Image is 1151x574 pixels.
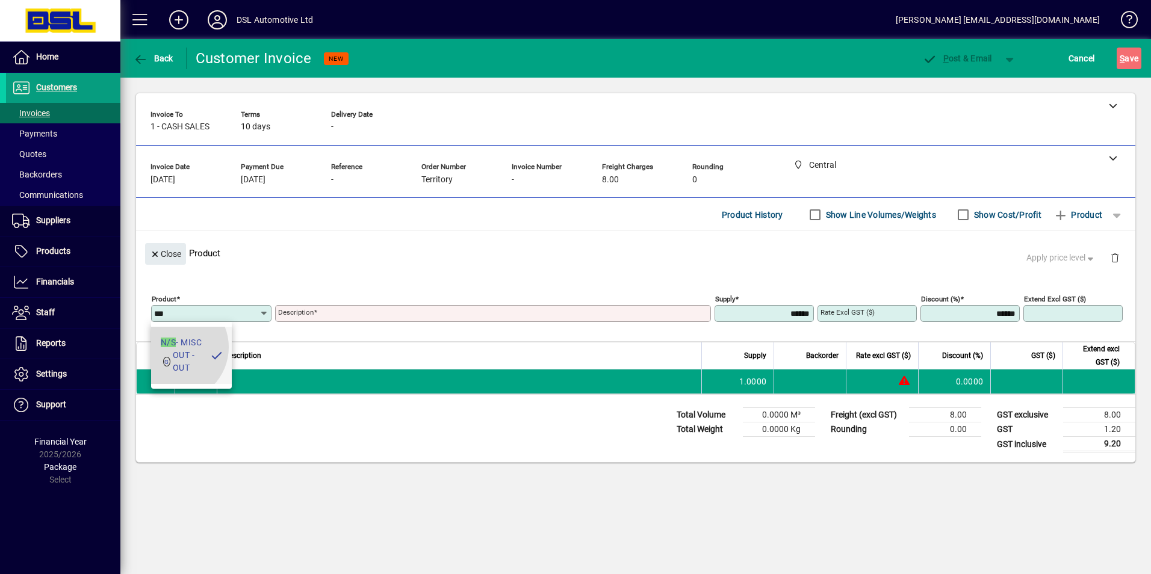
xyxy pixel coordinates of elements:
span: Reports [36,338,66,348]
span: Support [36,400,66,409]
td: Total Weight [671,422,743,437]
button: Post & Email [916,48,998,69]
mat-label: Discount (%) [921,295,960,303]
span: Backorder [806,349,839,362]
a: Communications [6,185,120,205]
span: Apply price level [1026,252,1096,264]
button: Profile [198,9,237,31]
button: Add [160,9,198,31]
span: NEW [329,55,344,63]
span: Central [196,375,210,388]
div: Customer Invoice [196,49,312,68]
a: Settings [6,359,120,389]
a: Payments [6,123,120,144]
td: 0.0000 M³ [743,408,815,422]
span: 8.00 [602,175,619,185]
span: Item [182,349,197,362]
span: Backorders [12,170,62,179]
span: Products [36,246,70,256]
mat-label: Extend excl GST ($) [1024,295,1086,303]
button: Delete [1100,243,1129,272]
span: Cancel [1069,49,1095,68]
span: Suppliers [36,215,70,225]
span: Rate excl GST ($) [856,349,911,362]
span: - [331,122,334,132]
app-page-header-button: Close [142,248,189,259]
td: 0.0000 Kg [743,422,815,437]
a: Invoices [6,103,120,123]
span: [DATE] [241,175,265,185]
span: 1.0000 [739,375,767,387]
td: 1.20 [1063,422,1135,437]
span: - [331,175,334,185]
span: Package [44,462,76,472]
a: Staff [6,298,120,328]
span: Payments [12,129,57,138]
span: Description [225,349,261,362]
a: Financials [6,267,120,297]
div: Product [136,231,1135,275]
td: Rounding [825,422,909,437]
td: 0.00 [909,422,981,437]
mat-label: Description [278,308,314,316]
span: Territory [421,175,453,185]
a: Support [6,390,120,420]
span: Communications [12,190,83,200]
span: Home [36,52,58,61]
span: Settings [36,369,67,378]
td: GST [991,422,1063,437]
button: Cancel [1066,48,1098,69]
td: 9.20 [1063,437,1135,452]
span: Close [150,244,181,264]
span: Product History [722,205,783,224]
a: Products [6,236,120,267]
a: Backorders [6,164,120,185]
span: P [943,54,949,63]
td: GST inclusive [991,437,1063,452]
span: GST ($) [1031,349,1055,362]
span: - [512,175,514,185]
td: 8.00 [909,408,981,422]
button: Apply price level [1022,247,1101,269]
span: Back [133,54,173,63]
span: Customers [36,82,77,92]
td: 0.0000 [918,369,990,393]
span: 10 days [241,122,270,132]
mat-label: Supply [715,295,735,303]
a: Home [6,42,120,72]
span: Discount (%) [942,349,983,362]
td: GST exclusive [991,408,1063,422]
a: Knowledge Base [1112,2,1136,42]
button: Product History [717,204,788,226]
a: Quotes [6,144,120,164]
td: 8.00 [1063,408,1135,422]
label: Show Line Volumes/Weights [824,209,936,221]
span: Staff [36,307,55,317]
span: Supply [744,349,766,362]
button: Close [145,243,186,265]
td: Freight (excl GST) [825,408,909,422]
app-page-header-button: Delete [1100,252,1129,263]
span: 0 [692,175,697,185]
label: Show Cost/Profit [972,209,1041,221]
mat-label: Rate excl GST ($) [821,308,875,316]
a: Suppliers [6,206,120,236]
div: [PERSON_NAME] [EMAIL_ADDRESS][DOMAIN_NAME] [896,10,1100,29]
span: S [1120,54,1125,63]
td: Total Volume [671,408,743,422]
span: Financials [36,277,74,286]
span: Extend excl GST ($) [1070,342,1120,369]
app-page-header-button: Back [120,48,187,69]
span: ave [1120,49,1138,68]
span: 1 - CASH SALES [150,122,209,132]
span: [DATE] [150,175,175,185]
mat-label: Product [152,295,176,303]
div: DSL Automotive Ltd [237,10,313,29]
a: Reports [6,329,120,359]
button: Save [1117,48,1141,69]
span: Invoices [12,108,50,118]
span: ost & Email [922,54,992,63]
span: Financial Year [34,437,87,446]
button: Back [130,48,176,69]
span: Quotes [12,149,46,159]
